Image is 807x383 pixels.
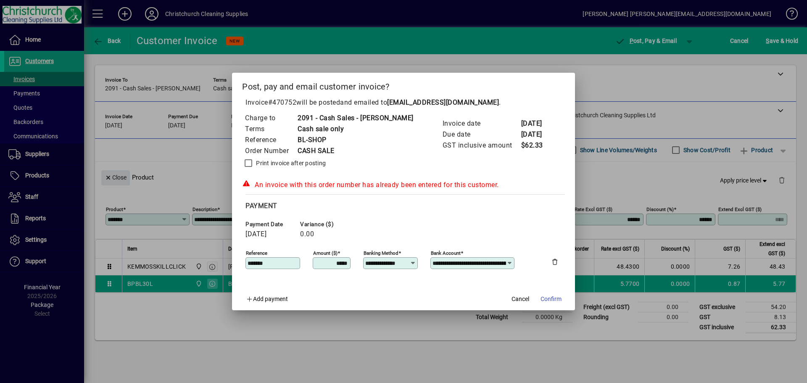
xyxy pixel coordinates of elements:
span: [DATE] [245,230,266,238]
div: An invoice with this order number has already been entered for this customer. [242,180,565,190]
td: Order Number [245,145,297,156]
span: Confirm [541,295,562,304]
b: [EMAIL_ADDRESS][DOMAIN_NAME] [387,98,499,106]
td: GST inclusive amount [442,140,521,151]
mat-label: Bank Account [431,250,461,256]
td: Charge to [245,113,297,124]
span: 0.00 [300,230,314,238]
td: Invoice date [442,118,521,129]
mat-label: Banking method [364,250,398,256]
td: [DATE] [521,129,554,140]
span: #470752 [268,98,297,106]
span: Payment date [245,221,296,227]
td: [DATE] [521,118,554,129]
td: Due date [442,129,521,140]
td: $62.33 [521,140,554,151]
span: Variance ($) [300,221,351,227]
td: Reference [245,135,297,145]
h2: Post, pay and email customer invoice? [232,73,575,97]
span: Cancel [512,295,529,304]
label: Print invoice after posting [254,159,326,167]
td: Terms [245,124,297,135]
mat-label: Amount ($) [313,250,338,256]
button: Add payment [242,292,291,307]
button: Confirm [537,292,565,307]
span: Payment [245,202,277,210]
td: Cash sale only [297,124,414,135]
td: BL-SHOP [297,135,414,145]
p: Invoice will be posted . [242,98,565,108]
span: and emailed to [340,98,499,106]
td: CASH SALE [297,145,414,156]
td: 2091 - Cash Sales - [PERSON_NAME] [297,113,414,124]
mat-label: Reference [246,250,267,256]
span: Add payment [253,296,288,302]
button: Cancel [507,292,534,307]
